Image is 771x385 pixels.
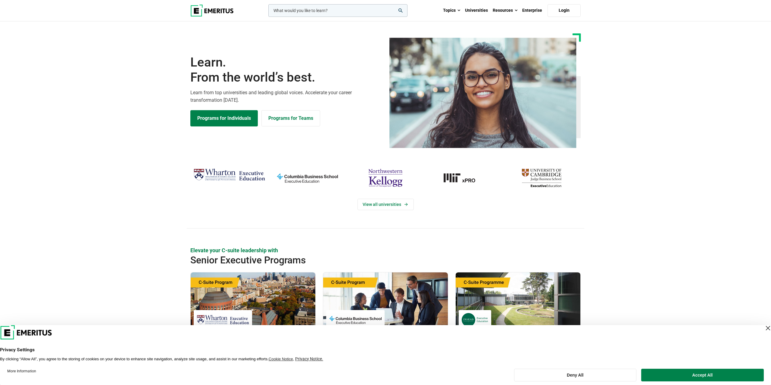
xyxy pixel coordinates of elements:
[506,166,578,190] img: cambridge-judge-business-school
[329,313,382,327] img: Columbia Business School Executive Education
[357,199,414,210] a: View Universities
[389,38,576,148] img: Learn from the world's best
[190,70,382,85] span: From the world’s best.
[428,166,500,190] a: MIT-xPRO
[190,89,382,104] p: Learn from top universities and leading global voices. Accelerate your career transformation [DATE].
[548,4,581,17] a: Login
[323,272,448,333] img: Chief Financial Officer Program | Online Finance Course
[462,313,488,327] img: INSEAD Executive Education
[190,254,542,266] h2: Senior Executive Programs
[197,313,249,327] img: Wharton Executive Education
[323,272,448,371] a: Finance Course by Columbia Business School Executive Education - September 29, 2025 Columbia Busi...
[349,166,421,190] img: northwestern-kellogg
[456,272,580,371] a: Leadership Course by INSEAD Executive Education - October 14, 2025 INSEAD Executive Education INS...
[190,247,581,254] p: Elevate your C-suite leadership with
[271,166,343,190] img: columbia-business-school
[428,166,500,190] img: MIT xPRO
[261,110,320,126] a: Explore for Business
[191,272,315,371] a: Leadership Course by Wharton Executive Education - September 24, 2025 Wharton Executive Education...
[190,110,258,126] a: Explore Programs
[191,272,315,333] img: Global C-Suite Program | Online Leadership Course
[456,272,580,333] img: Chief Strategy Officer (CSO) Programme | Online Leadership Course
[190,55,382,85] h1: Learn.
[193,166,265,184] img: Wharton Executive Education
[268,4,407,17] input: woocommerce-product-search-field-0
